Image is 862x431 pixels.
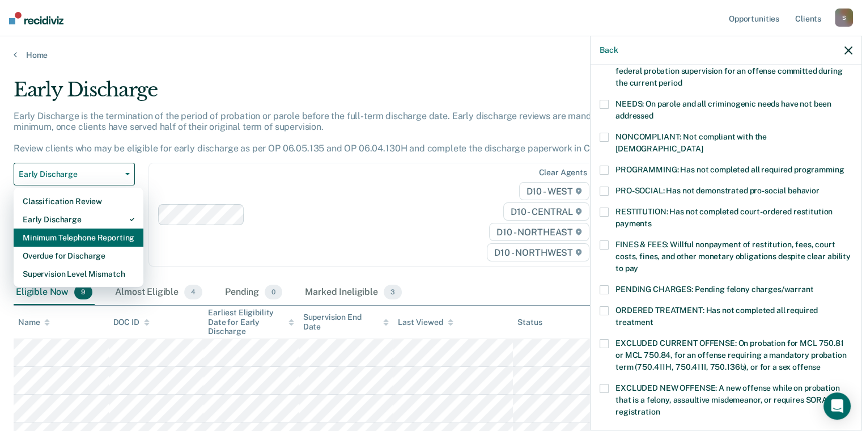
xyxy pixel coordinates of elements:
div: Last Viewed [398,318,453,327]
span: 0 [265,285,282,299]
span: D10 - NORTHEAST [489,223,589,241]
span: 3 [384,285,402,299]
div: Pending [223,280,284,305]
span: PENDING CHARGES: Pending felony charges/warrant [615,285,813,294]
span: EXCLUDED NEW OFFENSE: A new offense while on probation that is a felony, assaultive misdemeanor, ... [615,383,839,416]
a: Home [14,50,848,60]
span: D10 - NORTHWEST [487,243,589,261]
div: S [835,9,853,27]
span: 9 [74,285,92,299]
div: Almost Eligible [113,280,205,305]
span: Early Discharge [19,170,121,179]
div: Classification Review [23,192,134,210]
img: Recidiviz [9,12,63,24]
span: PROGRAMMING: Has not completed all required programming [615,165,844,174]
span: NEEDS: On parole and all criminogenic needs have not been addressed [615,99,831,120]
span: NONCOMPLIANT: Not compliant with the [DEMOGRAPHIC_DATA] [615,132,767,153]
span: D10 - WEST [519,182,589,200]
span: D10 - CENTRAL [503,202,589,221]
span: EXCLUDED CURRENT OFFENSE: On probation for MCL 750.81 or MCL 750.84, for an offense requiring a m... [615,339,846,371]
span: FELONY/STATE PROBATION: On parole and also on other state or federal probation supervision for an... [615,54,851,87]
span: PRO-SOCIAL: Has not demonstrated pro-social behavior [615,186,819,195]
div: Open Intercom Messenger [823,392,851,420]
div: Overdue for Discharge [23,247,134,265]
div: DOC ID [113,318,150,327]
span: ORDERED TREATMENT: Has not completed all required treatment [615,306,818,327]
p: Early Discharge is the termination of the period of probation or parole before the full-term disc... [14,111,623,154]
div: Name [18,318,50,327]
span: RESTITUTION: Has not completed court-ordered restitution payments [615,207,833,228]
div: Earliest Eligibility Date for Early Discharge [208,308,294,336]
div: Clear agents [538,168,587,178]
div: Eligible Now [14,280,95,305]
div: Supervision Level Mismatch [23,265,134,283]
button: Back [600,45,618,55]
div: Early Discharge [23,210,134,229]
div: Marked Ineligible [303,280,404,305]
div: Early Discharge [14,78,660,111]
div: Minimum Telephone Reporting [23,229,134,247]
span: 4 [184,285,202,299]
div: Status [517,318,542,327]
div: Supervision End Date [303,312,389,332]
span: FINES & FEES: Willful nonpayment of restitution, fees, court costs, fines, and other monetary obl... [615,240,851,273]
